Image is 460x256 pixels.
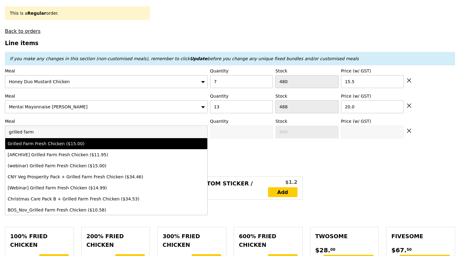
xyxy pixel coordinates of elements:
label: Quantity [210,118,273,124]
label: Stock [275,118,339,124]
span: 00 [330,247,335,252]
h3: Line items [5,40,455,46]
h4: Unique Fixed Bundles [5,156,455,162]
a: Back to orders [5,28,40,34]
div: $1.2 [268,179,297,186]
div: 600% Fried Chicken [239,232,297,249]
label: Meal [5,118,208,124]
div: [Webinar] Grilled Farm Fresh Chicken ($14.99) [8,185,155,191]
em: If you make any changes in this section (non-customised meals), remember to click before you chan... [10,56,359,61]
b: Update [190,56,207,61]
div: 100% Fried Chicken [10,232,69,249]
h4: Customised Meals [5,206,455,212]
a: Add [268,187,297,197]
div: Grilled Farm Fresh Chicken ($15.00) [8,141,155,147]
b: Regular [27,11,46,16]
span: $67. [391,246,406,255]
div: BOS_Nov_Grilled Farm Fresh Chicken ($10.58) [8,207,155,213]
div: 300% Fried Chicken [163,232,221,249]
label: Stock [275,68,339,74]
label: Quantity [210,93,273,99]
div: This is a order. [10,10,145,16]
div: [ARCHIVE] Grilled Farm Fresh Chicken ($11.95) [8,152,155,158]
label: Price (w/ GST) [341,118,404,124]
div: Christmas Care Pack B + Grilled Farm Fresh Chicken ($34.53) [8,196,155,202]
span: 50 [407,247,412,252]
div: Twosome [315,232,374,241]
div: (webinar) Grilled Farm Fresh Chicken ($15.00) [8,163,155,169]
div: CNY Veg Prosperity Pack + Grilled Farm Fresh Chicken ($34.46) [8,174,155,180]
label: Price (w/ GST) [341,68,404,74]
label: Price (w/ GST) [341,93,404,99]
span: Honey Duo Mustard Chicken [9,79,70,84]
label: Meal [5,93,208,99]
label: Stock [275,93,339,99]
div: [Add on] Custom Sticker / Label [163,179,268,197]
span: $28. [315,246,330,255]
span: Mentai Mayonnaise [PERSON_NAME] [9,104,87,109]
label: Quantity [210,68,273,74]
div: Fivesome [391,232,450,241]
div: 200% Fried Chicken [86,232,145,249]
label: Meal [5,68,208,74]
